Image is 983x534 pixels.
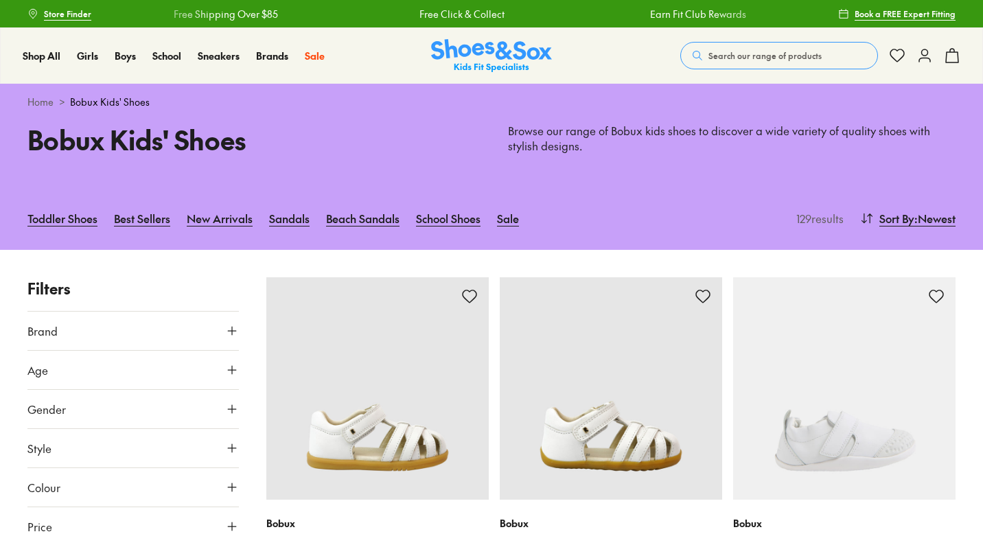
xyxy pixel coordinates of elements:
a: Toddler Shoes [27,203,97,233]
a: Brands [256,49,288,63]
span: Brands [256,49,288,62]
button: Sort By:Newest [860,203,956,233]
h1: Bobux Kids' Shoes [27,120,475,159]
a: Shop All [23,49,60,63]
button: Brand [27,312,239,350]
a: Sale [497,203,519,233]
p: Bobux [733,516,956,531]
span: Sale [305,49,325,62]
a: Earn Fit Club Rewards [650,7,746,21]
p: Filters [27,277,239,300]
span: Age [27,362,48,378]
span: Gender [27,401,66,417]
a: Beach Sandals [326,203,400,233]
a: School [152,49,181,63]
span: Shop All [23,49,60,62]
span: Girls [77,49,98,62]
button: Style [27,429,239,467]
span: Store Finder [44,8,91,20]
button: Search our range of products [680,42,878,69]
span: Style [27,440,51,456]
a: Free Click & Collect [419,7,505,21]
button: Age [27,351,239,389]
p: Bobux [500,516,722,531]
a: Sandals [269,203,310,233]
a: Shoes & Sox [431,39,552,73]
div: > [27,95,956,109]
a: Store Finder [27,1,91,26]
img: SNS_Logo_Responsive.svg [431,39,552,73]
span: Sneakers [198,49,240,62]
a: Boys [115,49,136,63]
a: Best Sellers [114,203,170,233]
a: School Shoes [416,203,481,233]
p: Browse our range of Bobux kids shoes to discover a wide variety of quality shoes with stylish des... [508,124,956,154]
button: Gender [27,390,239,428]
span: Bobux Kids' Shoes [70,95,150,109]
span: Boys [115,49,136,62]
p: Bobux [266,516,489,531]
a: New Arrivals [187,203,253,233]
span: Book a FREE Expert Fitting [855,8,956,20]
span: Colour [27,479,60,496]
a: Free Shipping Over $85 [174,7,278,21]
span: Search our range of products [708,49,822,62]
button: Colour [27,468,239,507]
a: Home [27,95,54,109]
a: Book a FREE Expert Fitting [838,1,956,26]
a: Sale [305,49,325,63]
span: Sort By [879,210,914,227]
p: 129 results [791,210,844,227]
span: Brand [27,323,58,339]
a: Girls [77,49,98,63]
span: : Newest [914,210,956,227]
span: School [152,49,181,62]
a: Sneakers [198,49,240,63]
